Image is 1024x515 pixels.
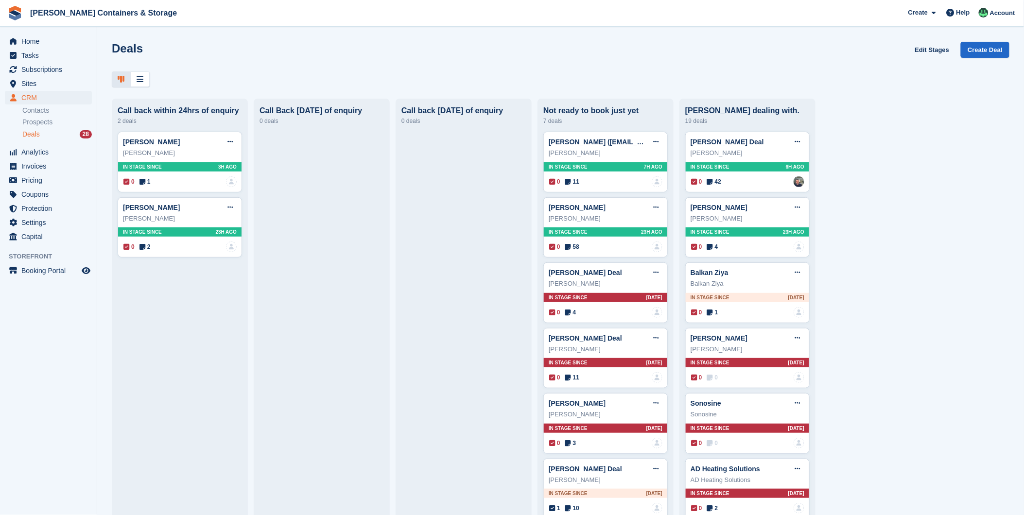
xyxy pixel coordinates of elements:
span: 1 [707,308,718,317]
a: [PERSON_NAME] [123,204,180,211]
a: menu [5,216,92,229]
div: [PERSON_NAME] [123,214,237,223]
a: Create Deal [961,42,1009,58]
span: 0 [691,177,702,186]
a: deal-assignee-blank [794,307,804,318]
span: Subscriptions [21,63,80,76]
a: menu [5,49,92,62]
div: Sonosine [691,410,804,419]
span: CRM [21,91,80,104]
span: 0 [123,242,135,251]
span: [DATE] [646,490,662,497]
span: 6H AGO [786,163,804,171]
a: menu [5,77,92,90]
div: Not ready to book just yet [543,106,668,115]
span: In stage since [549,294,588,301]
span: 0 [123,177,135,186]
div: 28 [80,130,92,138]
a: [PERSON_NAME] Deal [691,138,764,146]
span: [DATE] [788,359,804,366]
img: deal-assignee-blank [652,307,662,318]
img: deal-assignee-blank [652,176,662,187]
a: menu [5,173,92,187]
span: Settings [21,216,80,229]
div: [PERSON_NAME] [549,410,662,419]
span: Pricing [21,173,80,187]
a: [PERSON_NAME] [123,138,180,146]
span: 11 [565,177,579,186]
img: deal-assignee-blank [652,241,662,252]
span: 4 [707,242,718,251]
a: deal-assignee-blank [794,438,804,448]
a: menu [5,188,92,201]
span: Protection [21,202,80,215]
span: 1 [549,504,560,513]
a: menu [5,264,92,277]
a: [PERSON_NAME] [549,204,606,211]
img: deal-assignee-blank [794,503,804,514]
span: In stage since [123,163,162,171]
span: In stage since [691,490,729,497]
a: menu [5,202,92,215]
img: deal-assignee-blank [794,372,804,383]
span: [DATE] [646,294,662,301]
a: [PERSON_NAME] Deal [549,269,622,276]
span: [DATE] [788,294,804,301]
span: 0 [691,308,702,317]
a: [PERSON_NAME] Deal [549,334,622,342]
div: [PERSON_NAME] [549,214,662,223]
img: deal-assignee-blank [652,503,662,514]
span: 58 [565,242,579,251]
div: [PERSON_NAME] [123,148,237,158]
span: 1 [139,177,151,186]
img: deal-assignee-blank [794,241,804,252]
div: [PERSON_NAME] [549,279,662,289]
span: Home [21,34,80,48]
div: 19 deals [685,115,810,127]
div: [PERSON_NAME] [691,344,804,354]
img: Arjun Preetham [979,8,989,17]
a: [PERSON_NAME] Containers & Storage [26,5,181,21]
a: [PERSON_NAME] [691,334,747,342]
a: Contacts [22,106,92,115]
a: menu [5,145,92,159]
span: 0 [691,504,702,513]
div: 0 deals [260,115,384,127]
span: [DATE] [646,359,662,366]
a: Preview store [80,265,92,276]
span: 7H AGO [644,163,662,171]
div: Call back [DATE] of enquiry [401,106,526,115]
span: 0 [549,242,560,251]
a: deal-assignee-blank [226,241,237,252]
span: In stage since [549,425,588,432]
span: Prospects [22,118,52,127]
span: Capital [21,230,80,243]
span: 0 [549,439,560,447]
a: menu [5,34,92,48]
div: [PERSON_NAME] dealing with. [685,106,810,115]
span: In stage since [691,359,729,366]
span: 0 [549,177,560,186]
span: 0 [691,242,702,251]
span: In stage since [549,359,588,366]
a: menu [5,230,92,243]
span: 0 [707,373,718,382]
img: Adam Greenhalgh [794,176,804,187]
span: 2 [139,242,151,251]
img: stora-icon-8386f47178a22dfd0bd8f6a31ec36ba5ce8667c1dd55bd0f319d3a0aa187defe.svg [8,6,22,20]
span: 10 [565,504,579,513]
a: menu [5,159,92,173]
h1: Deals [112,42,143,55]
a: [PERSON_NAME] [691,204,747,211]
span: Sites [21,77,80,90]
a: AD Heating Solutions [691,465,760,473]
a: Sonosine [691,399,721,407]
div: [PERSON_NAME] [549,344,662,354]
